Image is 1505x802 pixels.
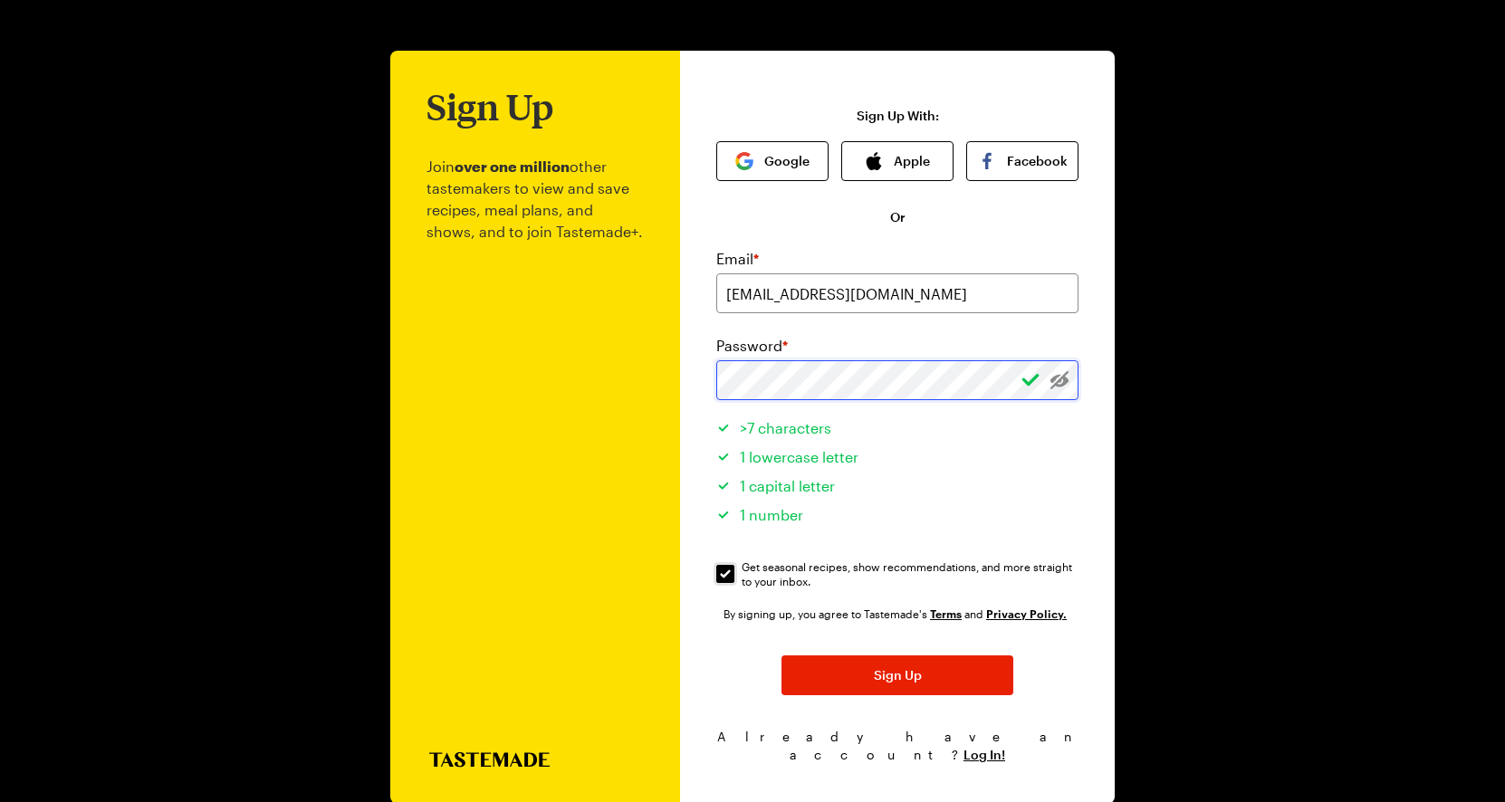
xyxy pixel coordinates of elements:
span: >7 characters [740,419,831,436]
button: Google [716,141,829,181]
span: Already have an account? [717,729,1078,762]
p: Sign Up With: [857,109,939,123]
div: By signing up, you agree to Tastemade's and [724,605,1071,623]
span: Sign Up [874,666,922,684]
input: Get seasonal recipes, show recommendations, and more straight to your inbox. [716,565,734,583]
h1: Sign Up [427,87,553,127]
p: Join other tastemakers to view and save recipes, meal plans, and shows, and to join Tastemade+. [427,127,644,752]
button: Facebook [966,141,1078,181]
span: 1 lowercase letter [740,448,858,465]
b: over one million [455,158,570,175]
span: 1 capital letter [740,477,835,494]
label: Email [716,248,759,270]
a: Tastemade Terms of Service [930,606,962,621]
a: Tastemade Privacy Policy [986,606,1067,621]
span: Or [890,208,906,226]
a: Go to Tastemade Homepage [690,29,816,51]
button: Sign Up [781,655,1013,695]
button: Log In! [963,746,1005,764]
button: Apple [841,141,954,181]
img: tastemade [690,30,816,45]
span: Get seasonal recipes, show recommendations, and more straight to your inbox. [742,559,1080,588]
label: Password [716,335,788,357]
span: 1 number [740,506,803,523]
